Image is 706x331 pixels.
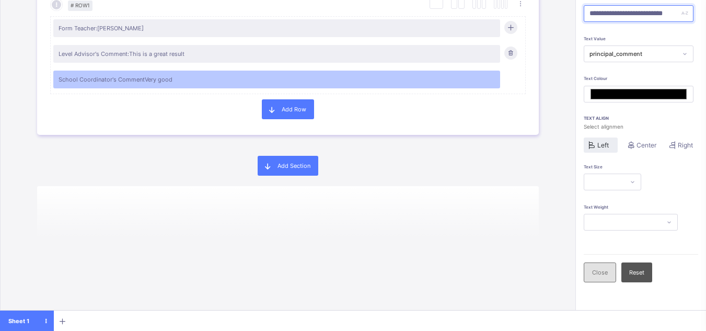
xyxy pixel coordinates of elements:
[277,162,310,169] span: Add Section
[59,76,495,83] span: School Coordinator's Comment Very good
[59,25,495,32] span: Form Teacher: [PERSON_NAME]
[584,36,606,41] span: Text Value
[282,106,306,113] span: Add Row
[636,141,656,149] span: Center
[592,269,608,276] span: Close
[584,76,607,81] span: Text Colour
[597,141,609,149] span: Left
[678,141,693,149] span: Right
[584,204,608,210] span: Text Weight
[589,50,677,58] div: principal_comment
[629,269,644,276] span: Reset
[68,1,92,11] span: # Row 1
[59,50,495,58] span: Level Advisor's Comment: This is a great result
[584,123,698,130] span: Select alignmen
[584,116,698,121] span: Text Align
[584,164,603,169] span: Text Size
